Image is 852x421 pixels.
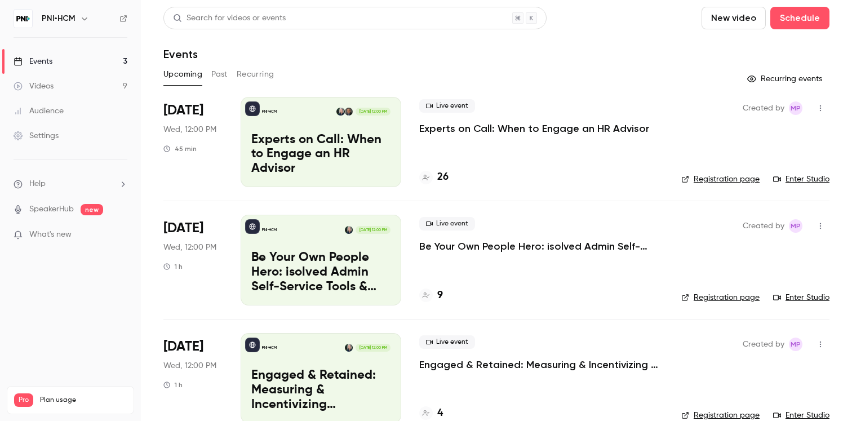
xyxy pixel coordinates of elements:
[789,101,802,115] span: Melissa Pisarski
[681,410,760,421] a: Registration page
[163,124,216,135] span: Wed, 12:00 PM
[437,288,443,303] h4: 9
[262,345,277,351] p: PNI•HCM
[770,7,829,29] button: Schedule
[262,109,277,114] p: PNI•HCM
[14,105,64,117] div: Audience
[42,13,76,24] h6: PNI•HCM
[345,108,353,116] img: Kyle Wade
[163,215,223,305] div: Oct 15 Wed, 1:00 PM (America/New York)
[14,130,59,141] div: Settings
[702,7,766,29] button: New video
[81,204,103,215] span: new
[163,242,216,253] span: Wed, 12:00 PM
[773,292,829,303] a: Enter Studio
[163,219,203,237] span: [DATE]
[163,380,183,389] div: 1 h
[356,108,390,116] span: [DATE] 12:00 PM
[681,292,760,303] a: Registration page
[681,174,760,185] a: Registration page
[163,97,223,187] div: Sep 17 Wed, 1:00 PM (America/New York)
[29,178,46,190] span: Help
[241,215,401,305] a: Be Your Own People Hero: isolved Admin Self-Service Tools & TipsPNI•HCMAmy Miller[DATE] 12:00 PMB...
[237,65,274,83] button: Recurring
[163,65,202,83] button: Upcoming
[114,230,127,240] iframe: Noticeable Trigger
[14,10,32,28] img: PNI•HCM
[419,406,443,421] a: 4
[241,97,401,187] a: Experts on Call: When to Engage an HR AdvisorPNI•HCMKyle WadeAmy Miller[DATE] 12:00 PMExperts on ...
[356,226,390,234] span: [DATE] 12:00 PM
[419,170,449,185] a: 26
[163,101,203,119] span: [DATE]
[251,369,390,412] p: Engaged & Retained: Measuring & Incentivizing Performance Through Engagement
[29,229,72,241] span: What's new
[743,219,784,233] span: Created by
[345,344,353,352] img: Amy Miller
[163,338,203,356] span: [DATE]
[791,101,801,115] span: MP
[419,99,475,113] span: Live event
[789,219,802,233] span: Melissa Pisarski
[419,288,443,303] a: 9
[14,56,52,67] div: Events
[743,338,784,351] span: Created by
[773,410,829,421] a: Enter Studio
[163,144,197,153] div: 45 min
[345,226,353,234] img: Amy Miller
[14,81,54,92] div: Videos
[791,219,801,233] span: MP
[742,70,829,88] button: Recurring events
[14,178,127,190] li: help-dropdown-opener
[211,65,228,83] button: Past
[437,406,443,421] h4: 4
[773,174,829,185] a: Enter Studio
[789,338,802,351] span: Melissa Pisarski
[336,108,344,116] img: Amy Miller
[163,47,198,61] h1: Events
[419,335,475,349] span: Live event
[791,338,801,351] span: MP
[743,101,784,115] span: Created by
[14,393,33,407] span: Pro
[251,251,390,294] p: Be Your Own People Hero: isolved Admin Self-Service Tools & Tips
[173,12,286,24] div: Search for videos or events
[419,240,663,253] a: Be Your Own People Hero: isolved Admin Self-Service Tools & Tips
[419,217,475,231] span: Live event
[419,358,663,371] a: Engaged & Retained: Measuring & Incentivizing Performance Through Engagement
[419,122,649,135] a: Experts on Call: When to Engage an HR Advisor
[40,396,127,405] span: Plan usage
[163,262,183,271] div: 1 h
[356,344,390,352] span: [DATE] 12:00 PM
[163,360,216,371] span: Wed, 12:00 PM
[251,133,390,176] p: Experts on Call: When to Engage an HR Advisor
[29,203,74,215] a: SpeakerHub
[262,227,277,233] p: PNI•HCM
[437,170,449,185] h4: 26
